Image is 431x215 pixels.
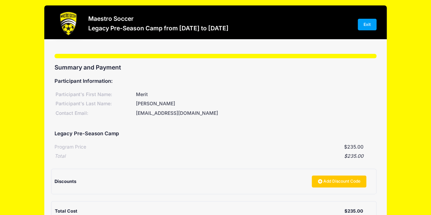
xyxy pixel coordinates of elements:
[55,110,135,117] div: Contact Email:
[55,143,86,151] div: Program Price
[55,91,135,98] div: Participant's First Name:
[65,153,364,160] div: $235.00
[55,64,377,71] h3: Summary and Payment
[55,179,76,184] span: Discounts
[55,208,344,215] div: Total Cost
[55,100,135,107] div: Participant's Last Name:
[55,78,377,85] h5: Participant Information:
[55,131,119,137] h5: Legacy Pre-Season Camp
[312,175,366,187] a: Add Discount Code
[55,153,65,160] div: Total
[88,25,229,32] h3: Legacy Pre-Season Camp from [DATE] to [DATE]
[135,110,376,117] div: [EMAIL_ADDRESS][DOMAIN_NAME]
[344,208,363,215] div: $235.00
[344,144,363,150] span: $235.00
[358,19,377,30] a: Exit
[135,100,376,107] div: [PERSON_NAME]
[88,15,229,22] h3: Maestro Soccer
[135,91,376,98] div: Merit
